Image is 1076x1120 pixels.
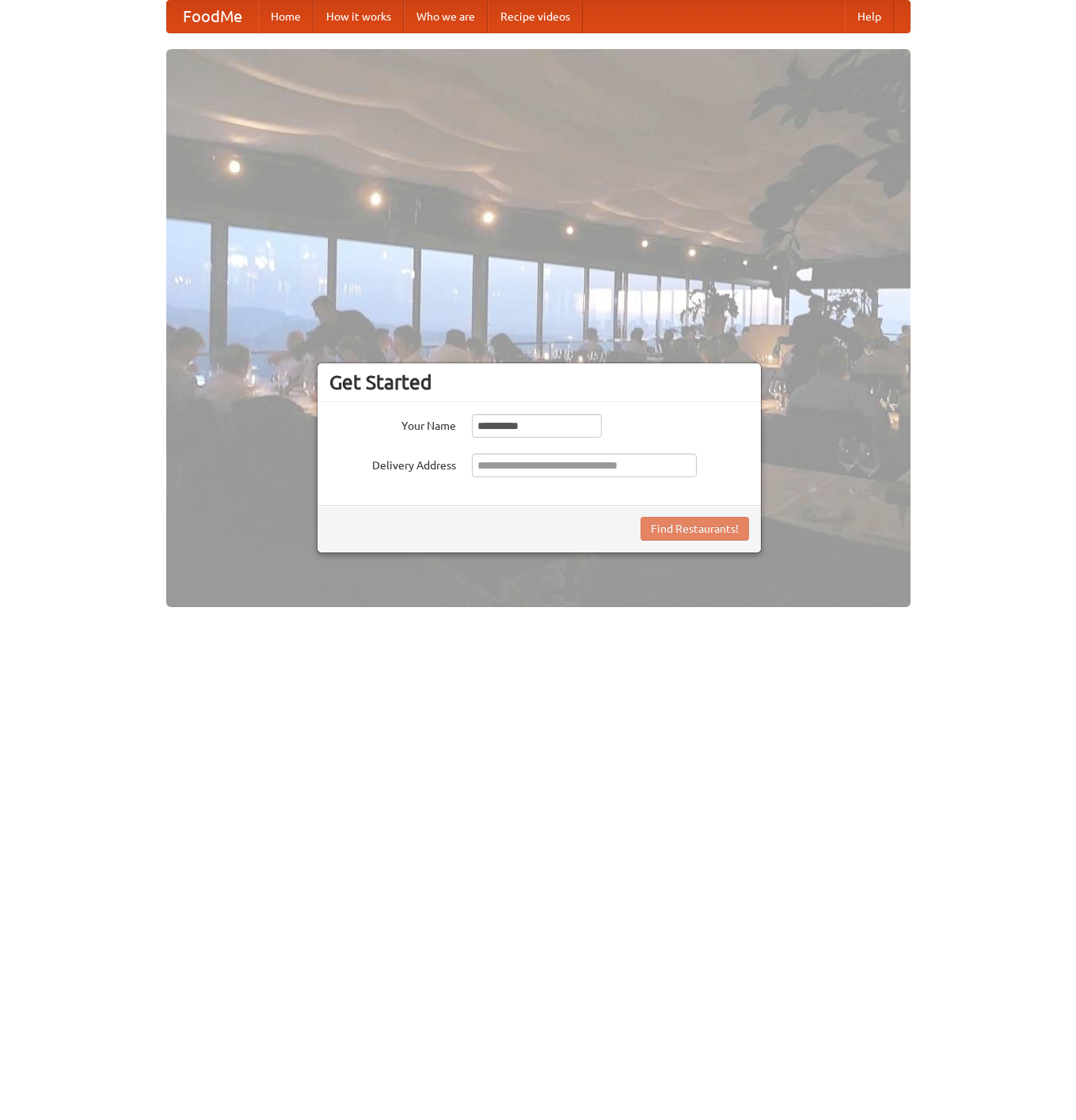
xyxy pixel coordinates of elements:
[641,517,749,541] button: Find Restaurants!
[488,1,583,32] a: Recipe videos
[404,1,488,32] a: Who we are
[167,1,258,32] a: FoodMe
[258,1,314,32] a: Home
[329,370,749,394] h3: Get Started
[314,1,404,32] a: How it works
[845,1,894,32] a: Help
[329,414,456,434] label: Your Name
[329,454,456,473] label: Delivery Address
